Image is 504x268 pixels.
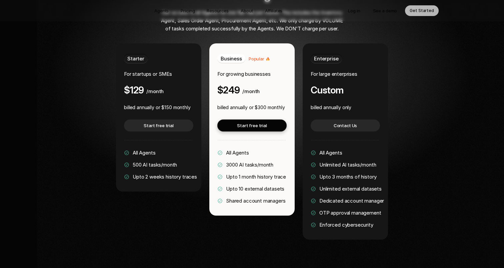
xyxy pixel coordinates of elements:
[226,174,286,180] span: Upto 1 month history trace
[181,7,195,14] p: Pricing
[144,122,174,129] p: Start free trial
[133,174,197,180] span: Upto 2 weeks history traces
[226,150,249,156] span: All Agents
[410,7,434,14] p: Get Started
[265,7,283,14] p: Affiliates
[319,198,384,204] span: Dedicated account manager
[150,5,173,16] a: Agents
[124,103,191,111] p: billed annually or $150 monthly
[343,5,365,16] a: Log in
[319,186,382,192] span: Unlimited external datasets
[334,122,357,129] p: Contact Us
[237,5,257,16] a: About
[146,88,164,94] span: /month
[373,7,397,14] p: See a demo
[124,119,193,131] a: Start free trial
[217,71,271,77] span: For growing businesses
[249,56,264,61] span: Popular
[319,210,381,216] span: OTP approval management
[217,85,240,95] h4: $249
[237,122,267,129] p: Start free trial
[203,5,233,16] a: Resources
[311,119,380,131] a: Contact Us
[127,55,144,62] span: Starter
[124,71,172,77] span: For startups or SMEs
[319,162,376,168] span: Unlimited AI tasks/month
[348,7,360,14] p: Log in
[311,85,343,95] h4: Custom
[368,5,402,16] a: See a demo
[226,186,284,192] span: Upto 10 external datasets
[133,150,156,156] span: All Agents
[319,174,376,180] span: Upto 3 months of history
[133,162,177,168] span: 500 AI tasks/month
[311,71,357,77] span: For large enterprises
[319,150,342,156] span: All Agents
[221,55,242,62] span: Business
[217,119,287,131] a: Start free trial
[261,5,287,16] a: Affiliates
[177,5,199,16] a: Pricing
[314,55,339,62] span: Enterprise
[311,103,351,111] p: billed annually only
[405,5,439,16] a: Get Started
[242,88,260,94] span: /month
[124,85,144,95] h4: $129
[217,103,285,111] p: billed annually or $300 monthly
[226,162,273,168] span: 3000 AI tasks/month
[319,222,373,228] span: Enforced cybersecurity
[241,7,253,14] p: About
[226,198,286,204] span: Shared account managers
[207,7,229,14] p: Resources
[154,7,169,14] p: Agents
